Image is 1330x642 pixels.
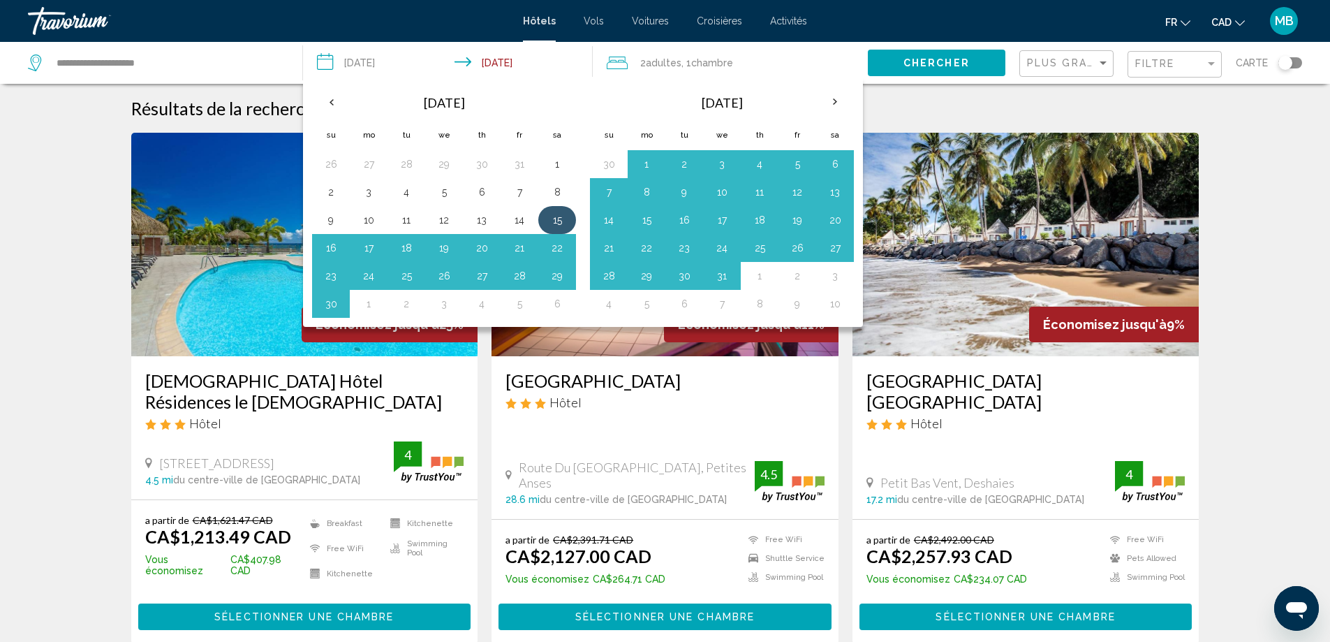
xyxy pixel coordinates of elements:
[505,574,665,585] p: CA$264.71 CAD
[598,154,620,174] button: Day 30
[824,210,846,230] button: Day 20
[748,294,771,314] button: Day 8
[711,266,733,286] button: Day 31
[910,416,943,431] span: Hôtel
[508,294,531,314] button: Day 5
[1135,58,1175,69] span: Filtre
[523,15,556,27] a: Hôtels
[859,607,1192,622] a: Sélectionner une chambre
[471,294,493,314] button: Day 4
[748,210,771,230] button: Day 18
[824,294,846,314] button: Day 10
[1211,17,1232,28] span: CAD
[1211,12,1245,32] button: Change currency
[553,534,633,546] del: CA$2,391.71 CAD
[859,604,1192,629] button: Sélectionner une chambre
[755,461,825,502] img: trustyou-badge.svg
[546,238,568,258] button: Day 22
[635,266,658,286] button: Day 29
[1027,58,1109,70] mat-select: Sort by
[302,307,478,342] div: 25%
[303,539,383,557] li: Free WiFi
[1103,553,1185,564] li: Pets Allowed
[897,494,1084,505] span: du centre-ville de [GEOGRAPHIC_DATA]
[508,182,531,202] button: Day 7
[546,266,568,286] button: Day 29
[471,154,493,174] button: Day 30
[1115,461,1185,502] img: trustyou-badge.svg
[145,474,173,486] span: 4.5 mi
[138,604,471,629] button: Sélectionner une chambre
[1103,534,1185,546] li: Free WiFi
[598,294,620,314] button: Day 4
[635,238,658,258] button: Day 22
[635,182,658,202] button: Day 8
[303,42,592,84] button: Check-in date: Apr 11, 2026 Check-out date: Apr 18, 2026
[673,266,695,286] button: Day 30
[508,154,531,174] button: Day 31
[640,53,681,73] span: 2
[320,238,342,258] button: Day 16
[598,210,620,230] button: Day 14
[880,475,1014,490] span: Petit Bas Vent, Deshaies
[395,238,418,258] button: Day 18
[824,154,846,174] button: Day 6
[357,266,380,286] button: Day 24
[635,210,658,230] button: Day 15
[433,154,455,174] button: Day 29
[1043,317,1167,332] span: Économisez jusqu'à
[786,154,808,174] button: Day 5
[357,154,380,174] button: Day 27
[628,86,816,119] th: [DATE]
[433,238,455,258] button: Day 19
[673,238,695,258] button: Day 23
[1128,50,1222,79] button: Filter
[138,607,471,622] a: Sélectionner une chambre
[189,416,221,431] span: Hôtel
[145,514,189,526] span: a partir de
[131,133,478,356] img: Hotel image
[320,182,342,202] button: Day 2
[508,266,531,286] button: Day 28
[505,546,651,567] ins: CA$2,127.00 CAD
[145,554,304,576] p: CA$407.98 CAD
[505,370,825,391] a: [GEOGRAPHIC_DATA]
[145,416,464,431] div: 3 star Hotel
[936,612,1115,623] span: Sélectionner une chambre
[635,154,658,174] button: Day 1
[214,612,394,623] span: Sélectionner une chambre
[394,442,464,483] img: trustyou-badge.svg
[681,53,733,73] span: , 1
[691,57,733,68] span: Chambre
[697,15,742,27] a: Croisières
[357,238,380,258] button: Day 17
[395,294,418,314] button: Day 2
[145,370,464,412] a: [DEMOGRAPHIC_DATA] Hôtel Résidences le [DEMOGRAPHIC_DATA]
[711,182,733,202] button: Day 10
[866,534,910,546] span: a partir de
[748,238,771,258] button: Day 25
[394,446,422,463] div: 4
[914,534,994,546] del: CA$2,492.00 CAD
[508,238,531,258] button: Day 21
[1029,307,1199,342] div: 9%
[546,210,568,230] button: Day 15
[1268,57,1302,69] button: Toggle map
[395,182,418,202] button: Day 4
[816,86,854,118] button: Next month
[711,294,733,314] button: Day 7
[433,294,455,314] button: Day 3
[1266,6,1302,36] button: User Menu
[632,15,669,27] a: Voitures
[1115,466,1143,483] div: 4
[395,266,418,286] button: Day 25
[320,266,342,286] button: Day 23
[357,210,380,230] button: Day 10
[575,612,755,623] span: Sélectionner une chambre
[673,154,695,174] button: Day 2
[357,294,380,314] button: Day 1
[786,210,808,230] button: Day 19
